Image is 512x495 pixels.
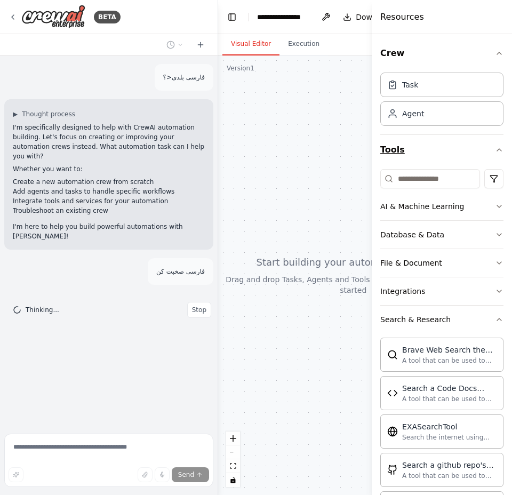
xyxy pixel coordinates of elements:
span: Thought process [22,110,75,118]
button: Database & Data [380,221,503,249]
div: Agent [402,108,424,119]
button: File & Document [380,249,503,277]
button: ▶Thought process [13,110,75,118]
div: Integrations [380,286,425,297]
button: Crew [380,38,503,68]
button: Improve this prompt [9,467,23,482]
p: I'm specifically designed to help with CrewAI automation building. Let's focus on creating or imp... [13,123,205,161]
div: Search a github repo's content [402,460,497,470]
h4: Resources [380,11,424,23]
nav: breadcrumb [257,12,309,22]
div: BETA [94,11,121,23]
button: Execution [279,33,328,55]
img: Logo [21,5,85,29]
img: BraveSearchTool [387,349,398,360]
div: Search a Code Docs content [402,383,497,394]
button: Switch to previous chat [162,38,188,51]
button: Send [172,467,209,482]
button: Start a new chat [192,38,209,51]
button: fit view [226,459,240,473]
div: EXASearchTool [402,421,497,432]
button: Search & Research [380,306,503,333]
div: Task [402,79,418,90]
p: Whether you want to: [13,164,205,174]
span: Send [178,470,194,479]
span: Download [356,12,393,22]
img: GithubSearchTool [387,465,398,475]
div: Brave Web Search the internet [402,345,497,355]
div: File & Document [380,258,442,268]
p: I'm here to help you build powerful automations with [PERSON_NAME]! [13,222,205,241]
button: Download [339,7,397,27]
div: Database & Data [380,229,444,240]
button: Hide left sidebar [225,10,239,25]
span: Thinking... [26,306,59,314]
img: CodeDocsSearchTool [387,388,398,398]
p: فارسی بلدی<؟ [163,73,205,82]
img: EXASearchTool [387,426,398,437]
div: A tool that can be used to semantic search a query from a github repo's content. This is not the ... [402,472,497,480]
p: فارسی صخبت کن [156,267,205,276]
li: Add agents and tasks to handle specific workflows [13,187,205,196]
li: Troubleshoot an existing crew [13,206,205,215]
li: Integrate tools and services for your automation [13,196,205,206]
button: Upload files [138,467,153,482]
button: Stop [187,302,211,318]
button: Click to speak your automation idea [155,467,170,482]
div: Search the internet using Exa [402,433,497,442]
button: zoom out [226,445,240,459]
span: ▶ [13,110,18,118]
button: Integrations [380,277,503,305]
div: React Flow controls [226,432,240,487]
div: Crew [380,68,503,134]
button: AI & Machine Learning [380,193,503,220]
button: Visual Editor [222,33,279,55]
li: Create a new automation crew from scratch [13,177,205,187]
button: zoom in [226,432,240,445]
span: Stop [192,306,206,314]
div: A tool that can be used to semantic search a query from a Code Docs content. [402,395,497,403]
button: toggle interactivity [226,473,240,487]
div: AI & Machine Learning [380,201,464,212]
div: Search & Research [380,314,451,325]
div: A tool that can be used to search the internet with a search_query. [402,356,497,365]
button: Tools [380,135,503,165]
div: Version 1 [227,64,254,73]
